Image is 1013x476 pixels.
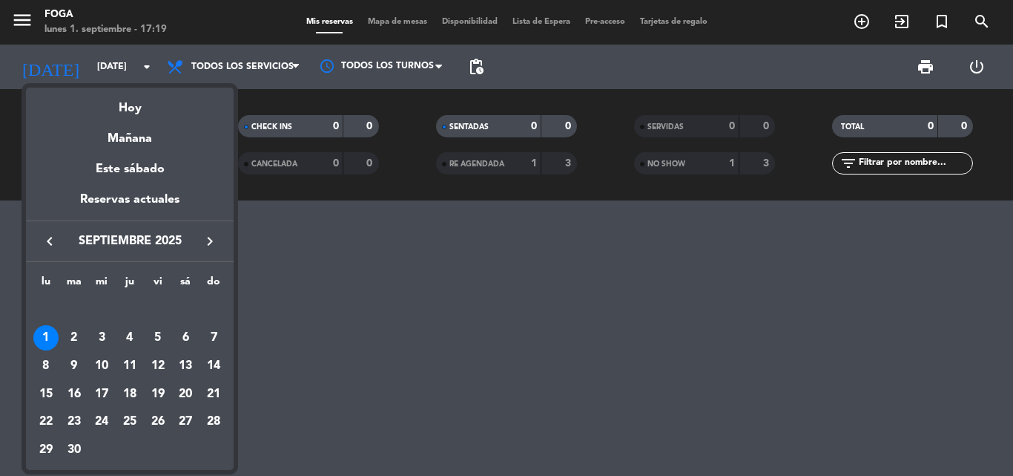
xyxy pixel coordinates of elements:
[60,325,88,353] td: 2 de septiembre de 2025
[62,410,87,435] div: 23
[60,380,88,408] td: 16 de septiembre de 2025
[62,437,87,463] div: 30
[60,352,88,380] td: 9 de septiembre de 2025
[116,273,144,296] th: jueves
[144,273,172,296] th: viernes
[201,353,226,379] div: 14
[32,380,60,408] td: 15 de septiembre de 2025
[172,408,200,437] td: 27 de septiembre de 2025
[26,149,234,190] div: Este sábado
[88,352,116,380] td: 10 de septiembre de 2025
[144,408,172,437] td: 26 de septiembre de 2025
[62,325,87,351] div: 2
[117,410,142,435] div: 25
[144,352,172,380] td: 12 de septiembre de 2025
[199,325,228,353] td: 7 de septiembre de 2025
[33,410,59,435] div: 22
[88,380,116,408] td: 17 de septiembre de 2025
[201,410,226,435] div: 28
[36,232,63,251] button: keyboard_arrow_left
[88,408,116,437] td: 24 de septiembre de 2025
[144,380,172,408] td: 19 de septiembre de 2025
[172,352,200,380] td: 13 de septiembre de 2025
[88,325,116,353] td: 3 de septiembre de 2025
[144,325,172,353] td: 5 de septiembre de 2025
[172,380,200,408] td: 20 de septiembre de 2025
[89,325,114,351] div: 3
[41,232,59,250] i: keyboard_arrow_left
[201,232,219,250] i: keyboard_arrow_right
[33,437,59,463] div: 29
[116,352,144,380] td: 11 de septiembre de 2025
[145,353,171,379] div: 12
[201,325,226,351] div: 7
[26,118,234,149] div: Mañana
[60,436,88,464] td: 30 de septiembre de 2025
[172,273,200,296] th: sábado
[116,380,144,408] td: 18 de septiembre de 2025
[62,382,87,407] div: 16
[145,325,171,351] div: 5
[32,273,60,296] th: lunes
[26,88,234,118] div: Hoy
[145,410,171,435] div: 26
[33,325,59,351] div: 1
[117,325,142,351] div: 4
[32,436,60,464] td: 29 de septiembre de 2025
[89,382,114,407] div: 17
[88,273,116,296] th: miércoles
[199,352,228,380] td: 14 de septiembre de 2025
[199,380,228,408] td: 21 de septiembre de 2025
[173,353,198,379] div: 13
[32,352,60,380] td: 8 de septiembre de 2025
[201,382,226,407] div: 21
[117,353,142,379] div: 11
[173,382,198,407] div: 20
[197,232,223,251] button: keyboard_arrow_right
[63,232,197,251] span: septiembre 2025
[173,410,198,435] div: 27
[32,325,60,353] td: 1 de septiembre de 2025
[116,408,144,437] td: 25 de septiembre de 2025
[199,408,228,437] td: 28 de septiembre de 2025
[89,353,114,379] div: 10
[33,382,59,407] div: 15
[62,353,87,379] div: 9
[117,382,142,407] div: 18
[199,273,228,296] th: domingo
[89,410,114,435] div: 24
[32,296,228,325] td: SEP.
[145,382,171,407] div: 19
[32,408,60,437] td: 22 de septiembre de 2025
[116,325,144,353] td: 4 de septiembre de 2025
[60,408,88,437] td: 23 de septiembre de 2025
[173,325,198,351] div: 6
[172,325,200,353] td: 6 de septiembre de 2025
[60,273,88,296] th: martes
[26,190,234,221] div: Reservas actuales
[33,353,59,379] div: 8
